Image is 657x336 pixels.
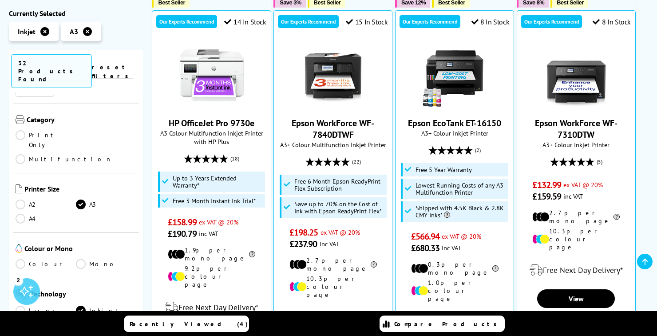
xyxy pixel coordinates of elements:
[593,17,631,26] div: 8 In Stock
[532,209,620,225] li: 2.7p per mono page
[289,227,318,238] span: £198.25
[411,260,499,276] li: 0.3p per mono page
[13,275,23,285] div: 2
[471,17,510,26] div: 8 In Stock
[411,242,440,254] span: £680.33
[169,117,254,129] a: HP OfficeJet Pro 9730e
[16,200,76,209] a: A2
[199,218,238,226] span: ex VAT @ 20%
[16,154,112,164] a: Multifunction
[408,117,501,129] a: Epson EcoTank ET-16150
[278,305,388,330] div: modal_delivery
[442,244,461,252] span: inc VAT
[156,15,217,28] div: Our Experts Recommend
[416,182,506,196] span: Lowest Running Costs of any A3 Multifunction Printer
[394,320,502,328] span: Compare Products
[9,9,143,18] div: Currently Selected
[535,117,617,140] a: Epson WorkForce WF-7310DTW
[300,42,366,108] img: Epson WorkForce WF-7840DTWF
[289,238,317,250] span: £237.90
[230,150,239,167] span: (18)
[16,244,22,253] img: Colour or Mono
[76,306,136,316] a: Inkjet
[320,240,339,248] span: inc VAT
[16,306,76,316] a: Laser
[563,192,583,200] span: inc VAT
[16,259,76,269] a: Colour
[416,204,506,219] span: Shipped with 4.5K Black & 2.8K CMY Inks*
[92,63,133,80] a: reset filters
[411,279,499,303] li: 1.0p per colour page
[521,15,582,28] div: Our Experts Recommend
[522,140,631,149] span: A3+ Colour Inkjet Printer
[24,184,136,195] span: Printer Size
[31,289,137,301] span: Technology
[16,184,22,193] img: Printer Size
[532,227,620,251] li: 10.3p per colour page
[543,42,610,108] img: Epson WorkForce WF-7310DTW
[70,27,78,36] span: A3
[300,101,366,110] a: Epson WorkForce WF-7840DTWF
[421,101,488,110] a: Epson EcoTank ET-16150
[130,320,248,328] span: Recently Viewed (4)
[16,130,76,150] a: Print Only
[178,42,245,108] img: HP OfficeJet Pro 9730e
[416,166,472,173] span: Free 5 Year Warranty
[27,115,136,126] span: Category
[294,178,384,192] span: Free 6 Month Epson ReadyPrint Flex Subscription
[224,17,266,26] div: 14 In Stock
[352,153,361,170] span: (22)
[157,295,266,320] div: modal_delivery
[278,15,339,28] div: Our Experts Recommend
[76,259,136,269] a: Mono
[346,17,388,26] div: 15 In Stock
[11,54,92,88] span: 32 Products Found
[294,200,384,215] span: Save up to 70% on the Cost of Ink with Epson ReadyPrint Flex*
[400,15,460,28] div: Our Experts Recommend
[563,180,603,189] span: ex VAT @ 20%
[16,115,24,124] img: Category
[532,191,561,202] span: £159.59
[411,231,440,242] span: £566.94
[157,129,266,146] span: A3 Colour Multifunction Inkjet Printer with HP Plus
[321,228,360,236] span: ex VAT @ 20%
[289,275,377,299] li: 10.3p per colour page
[24,244,136,255] span: Colour or Mono
[289,256,377,272] li: 2.7p per mono page
[537,289,615,308] a: View
[400,309,509,334] div: modal_delivery
[421,42,488,108] img: Epson EcoTank ET-16150
[124,316,249,332] a: Recently Viewed (4)
[292,117,374,140] a: Epson WorkForce WF-7840DTWF
[380,316,505,332] a: Compare Products
[532,179,561,191] span: £132.99
[16,214,76,224] a: A4
[168,264,255,288] li: 9.2p per colour page
[278,140,388,149] span: A3+ Colour Multifunction Inkjet Printer
[173,175,263,189] span: Up to 3 Years Extended Warranty*
[475,142,481,159] span: (2)
[400,129,509,137] span: A3+ Colour Inkjet Printer
[168,246,255,262] li: 1.9p per mono page
[597,153,602,170] span: (5)
[543,101,610,110] a: Epson WorkForce WF-7310DTW
[199,229,218,238] span: inc VAT
[173,197,256,204] span: Free 3 Month Instant Ink Trial*
[168,228,197,240] span: £190.79
[18,27,36,36] span: Inkjet
[522,258,631,283] div: modal_delivery
[442,232,481,240] span: ex VAT @ 20%
[168,216,197,228] span: £158.99
[178,101,245,110] a: HP OfficeJet Pro 9730e
[76,200,136,209] a: A3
